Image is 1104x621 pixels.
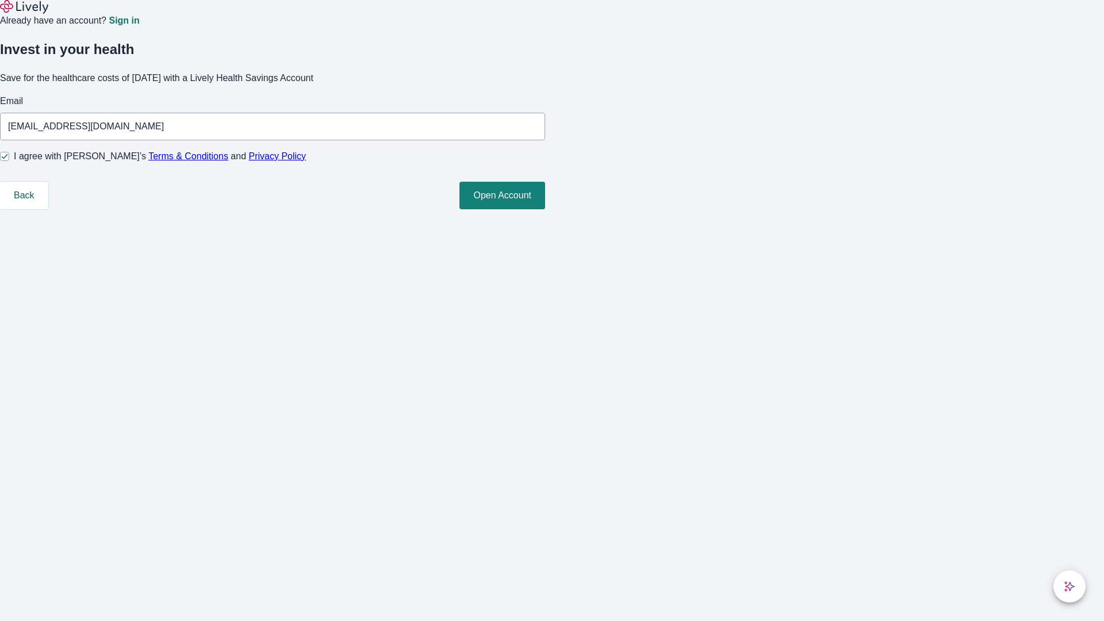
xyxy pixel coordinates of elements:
a: Privacy Policy [249,151,306,161]
a: Terms & Conditions [148,151,228,161]
a: Sign in [109,16,139,25]
svg: Lively AI Assistant [1064,581,1075,592]
button: Open Account [459,182,545,209]
span: I agree with [PERSON_NAME]’s and [14,149,306,163]
button: chat [1053,570,1086,603]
